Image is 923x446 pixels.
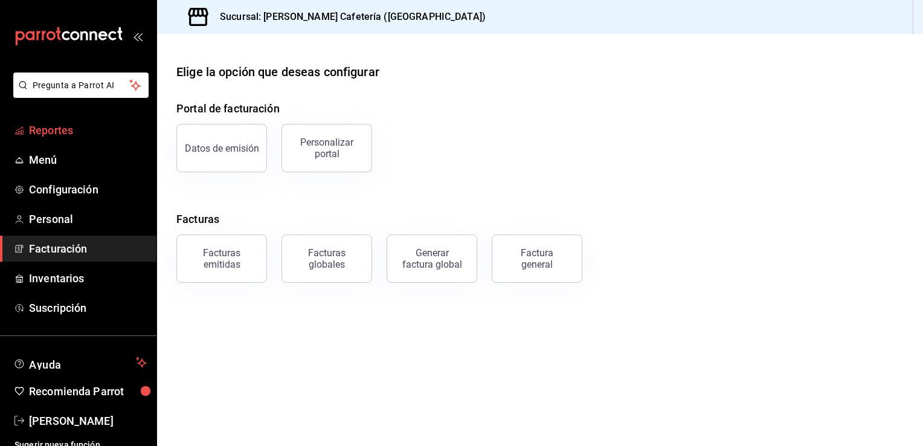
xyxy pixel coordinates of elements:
[507,247,567,270] div: Factura general
[133,31,143,41] button: open_drawer_menu
[176,100,904,117] h4: Portal de facturación
[281,124,372,172] button: Personalizar portal
[29,270,147,286] span: Inventarios
[29,355,131,370] span: Ayuda
[29,181,147,198] span: Configuración
[8,88,149,100] a: Pregunta a Parrot AI
[29,383,147,399] span: Recomienda Parrot
[289,247,364,270] div: Facturas globales
[33,79,130,92] span: Pregunta a Parrot AI
[281,234,372,283] button: Facturas globales
[13,73,149,98] button: Pregunta a Parrot AI
[176,124,267,172] button: Datos de emisión
[29,211,147,227] span: Personal
[29,152,147,168] span: Menú
[29,300,147,316] span: Suscripción
[29,241,147,257] span: Facturación
[29,413,147,429] span: [PERSON_NAME]
[387,234,477,283] button: Generar factura global
[402,247,462,270] div: Generar factura global
[176,63,379,81] div: Elige la opción que deseas configurar
[184,247,259,270] div: Facturas emitidas
[176,234,267,283] button: Facturas emitidas
[492,234,582,283] button: Factura general
[29,122,147,138] span: Reportes
[176,211,904,227] h4: Facturas
[289,137,364,160] div: Personalizar portal
[210,10,486,24] h3: Sucursal: [PERSON_NAME] Cafetería ([GEOGRAPHIC_DATA])
[185,143,259,154] div: Datos de emisión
